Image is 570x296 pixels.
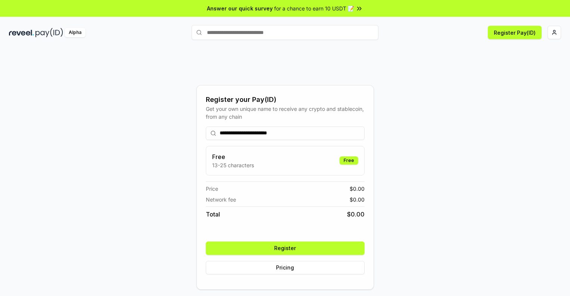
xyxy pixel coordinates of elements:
[65,28,86,37] div: Alpha
[206,94,365,105] div: Register your Pay(ID)
[206,105,365,121] div: Get your own unique name to receive any crypto and stablecoin, from any chain
[206,185,218,193] span: Price
[212,161,254,169] p: 13-25 characters
[350,185,365,193] span: $ 0.00
[206,242,365,255] button: Register
[206,196,236,203] span: Network fee
[488,26,542,39] button: Register Pay(ID)
[35,28,63,37] img: pay_id
[207,4,273,12] span: Answer our quick survey
[274,4,354,12] span: for a chance to earn 10 USDT 📝
[350,196,365,203] span: $ 0.00
[9,28,34,37] img: reveel_dark
[206,261,365,274] button: Pricing
[212,152,254,161] h3: Free
[347,210,365,219] span: $ 0.00
[206,210,220,219] span: Total
[340,156,358,165] div: Free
